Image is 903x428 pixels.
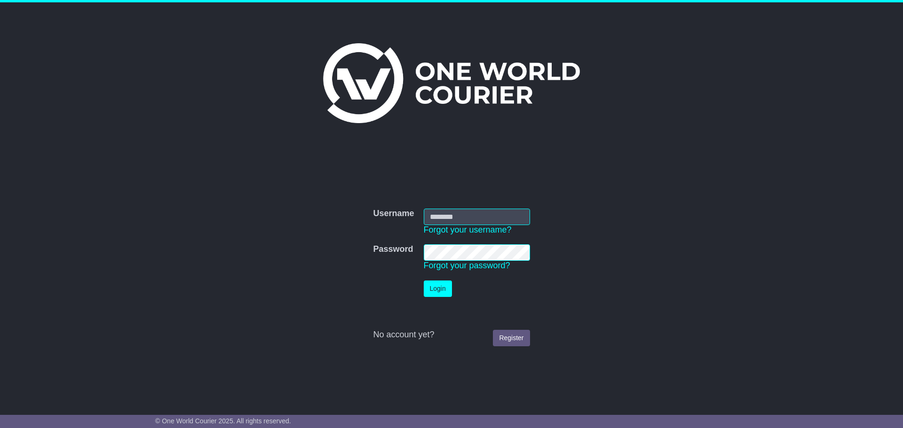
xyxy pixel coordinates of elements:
a: Register [493,330,530,346]
label: Username [373,209,414,219]
div: No account yet? [373,330,530,340]
a: Forgot your password? [424,261,510,270]
button: Login [424,280,452,297]
label: Password [373,244,413,255]
a: Forgot your username? [424,225,512,234]
span: © One World Courier 2025. All rights reserved. [155,417,291,425]
img: One World [323,43,580,123]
